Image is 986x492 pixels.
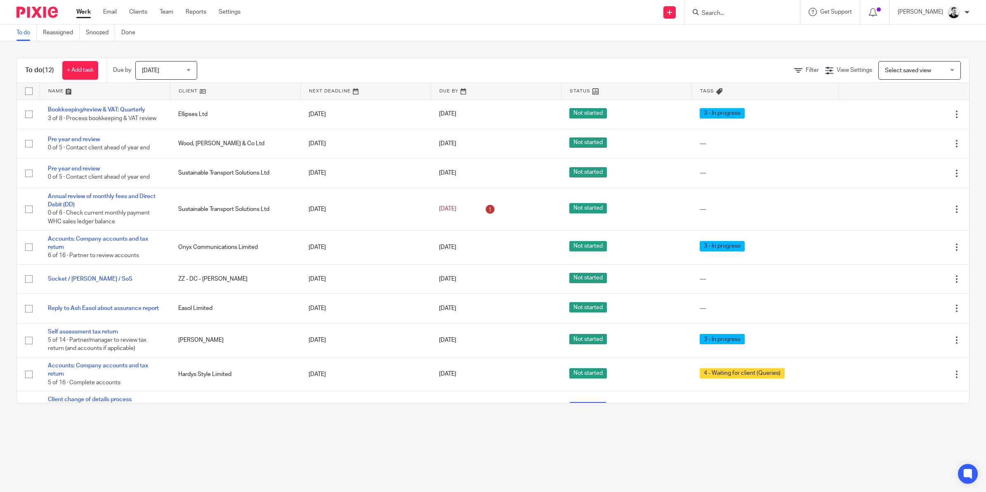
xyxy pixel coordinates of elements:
a: Work [76,8,91,16]
a: + Add task [62,61,98,80]
td: [DATE] [300,264,431,293]
a: Annual review of monthly fees and Direct Debit (DD) [48,194,156,208]
span: Tags [700,89,714,93]
span: 4 - Waiting for client (Queries) [700,368,785,378]
span: 3 - In progress [700,241,745,251]
span: Not started [569,368,607,378]
img: Pixie [17,7,58,18]
span: [DATE] [439,276,456,282]
td: Sustainable Transport Solutions Ltd [170,188,300,230]
td: [PERSON_NAME] [PERSON_NAME] [170,391,300,425]
div: --- [700,304,830,312]
td: Hardys Style Limited [170,357,300,391]
td: Easol Limited [170,294,300,323]
input: Search [701,10,775,17]
a: Client change of details process [48,397,132,402]
span: Not started [569,334,607,344]
a: Done [121,25,142,41]
a: Clients [129,8,147,16]
span: [DATE] [439,371,456,377]
a: Settings [219,8,241,16]
td: [DATE] [300,391,431,425]
a: Accounts: Company accounts and tax return [48,236,148,250]
a: Snoozed [86,25,115,41]
span: Not started [569,108,607,118]
p: Due by [113,66,131,74]
p: [PERSON_NAME] [898,8,943,16]
span: Not started [569,137,607,148]
a: Reassigned [43,25,80,41]
td: [DATE] [300,323,431,357]
a: To do [17,25,37,41]
span: Not started [569,203,607,213]
td: [DATE] [300,99,431,129]
a: Bookkeeping/review & VAT: Quarterly [48,107,145,113]
span: Select saved view [885,68,931,73]
span: Get Support [820,9,852,15]
a: Pre year end review [48,166,100,172]
td: [DATE] [300,230,431,264]
td: [DATE] [300,129,431,158]
span: Not started [569,273,607,283]
div: --- [700,140,830,148]
span: [DATE] [439,170,456,176]
span: 0 of 5 · Contact client ahead of year end [48,145,150,151]
span: Not started [569,302,607,312]
td: [DATE] [300,158,431,188]
span: 5 of 16 · Complete accounts [48,380,120,386]
div: --- [700,275,830,283]
span: (12) [42,67,54,73]
span: [DATE] [142,68,159,73]
span: 3 of 8 · Process bookkeeping & VAT review [48,116,156,121]
td: Sustainable Transport Solutions Ltd [170,158,300,188]
span: [DATE] [439,337,456,343]
span: 5 of 14 · Partner/manager to review tax return (and accounts if applicable) [48,337,146,352]
div: --- [700,205,830,213]
span: Not started [569,167,607,177]
a: Socket / [PERSON_NAME] / SoS [48,276,132,282]
span: Filter [806,67,819,73]
td: [DATE] [300,357,431,391]
span: [DATE] [439,141,456,147]
span: 6 of 16 · Partner to review accounts [48,253,139,258]
a: Pre year end review [48,137,100,142]
a: Self assessment tax return [48,329,118,335]
h1: To do [25,66,54,75]
a: Reports [186,8,206,16]
td: Ellipses Ltd [170,99,300,129]
span: [DATE] [439,305,456,311]
td: ZZ - DC - [PERSON_NAME] [170,264,300,293]
a: Team [160,8,173,16]
span: [DATE] [439,111,456,117]
span: [DATE] [439,206,456,212]
span: Not started [569,241,607,251]
span: 3 - In progress [700,334,745,344]
span: 3 - In progress [700,108,745,118]
a: Email [103,8,117,16]
a: Accounts: Company accounts and tax return [48,363,148,377]
a: Reply to Ash Easol about assurance report [48,305,159,311]
span: In progress [569,402,606,412]
span: 0 of 6 · Check current monthly payment WHC sales ledger balance [48,211,150,225]
td: [DATE] [300,188,431,230]
span: [DATE] [439,244,456,250]
span: View Settings [837,67,872,73]
img: Dave_2025.jpg [947,6,960,19]
div: --- [700,169,830,177]
td: Wood, [PERSON_NAME] & Co Ltd [170,129,300,158]
td: [PERSON_NAME] [170,323,300,357]
td: [DATE] [300,294,431,323]
td: Onyx Communications Limited [170,230,300,264]
span: 0 of 5 · Contact client ahead of year end [48,175,150,180]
